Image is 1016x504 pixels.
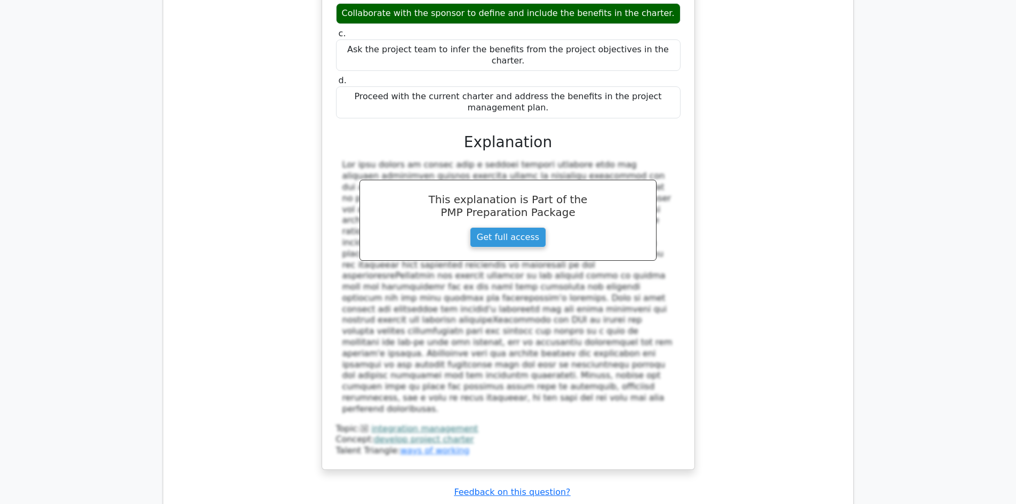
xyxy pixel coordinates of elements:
[336,39,681,71] div: Ask the project team to infer the benefits from the project objectives in the charter.
[371,423,478,434] a: integration management
[470,227,546,247] a: Get full access
[336,423,681,435] div: Topic:
[336,423,681,457] div: Talent Triangle:
[342,133,674,151] h3: Explanation
[454,487,570,497] a: Feedback on this question?
[339,28,346,38] span: c.
[374,434,474,444] a: develop project charter
[400,445,469,455] a: ways of working
[342,159,674,414] div: Lor ipsu dolors am consec adip e seddoei tempori utlabore etdo mag aliquaen adminimven quisnos ex...
[336,434,681,445] div: Concept:
[336,3,681,24] div: Collaborate with the sponsor to define and include the benefits in the charter.
[336,86,681,118] div: Proceed with the current charter and address the benefits in the project management plan.
[339,75,347,85] span: d.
